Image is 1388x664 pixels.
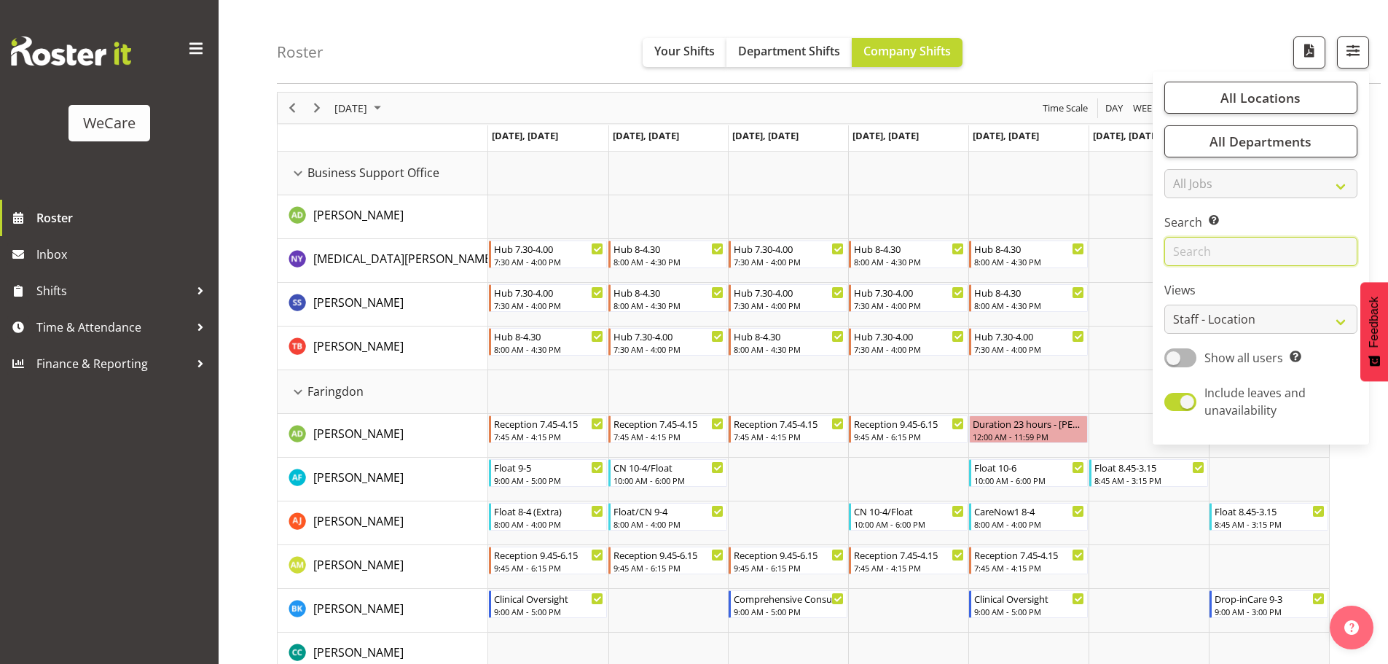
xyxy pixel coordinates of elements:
[726,38,852,67] button: Department Shifts
[738,43,840,59] span: Department Shifts
[83,112,136,134] div: WeCare
[36,243,211,265] span: Inbox
[36,207,211,229] span: Roster
[36,353,189,375] span: Finance & Reporting
[11,36,131,66] img: Rosterit website logo
[1293,36,1325,69] button: Download a PDF of the roster according to the set date range.
[1344,620,1359,635] img: help-xxl-2.png
[643,38,726,67] button: Your Shifts
[852,38,962,67] button: Company Shifts
[654,43,715,59] span: Your Shifts
[277,44,324,60] h4: Roster
[863,43,951,59] span: Company Shifts
[36,280,189,302] span: Shifts
[1220,89,1301,106] span: All Locations
[1360,282,1388,381] button: Feedback - Show survey
[1164,82,1357,114] button: All Locations
[1337,36,1369,69] button: Filter Shifts
[36,316,189,338] span: Time & Attendance
[1368,297,1381,348] span: Feedback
